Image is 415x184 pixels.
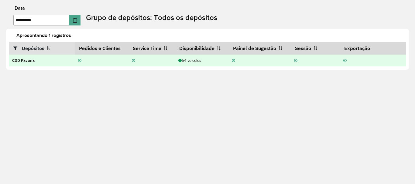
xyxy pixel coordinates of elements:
i: Não realizada [232,59,235,63]
label: Grupo de depósitos: Todos os depósitos [86,12,217,23]
label: Data [15,5,25,12]
i: Não realizada [294,59,297,63]
th: Sessão [291,42,340,55]
th: Service Time [129,42,175,55]
div: 64 veículos [178,58,226,63]
th: Disponibilidade [175,42,229,55]
strong: CDD Pavuna [12,58,35,63]
i: Não realizada [78,59,81,63]
th: Depósitos [9,42,75,55]
th: Exportação [340,42,406,55]
th: Pedidos e Clientes [75,42,129,55]
i: Abrir/fechar filtros [13,46,22,51]
button: Choose Date [69,15,81,25]
i: Não realizada [132,59,135,63]
th: Painel de Sugestão [229,42,291,55]
i: Não realizada [343,59,347,63]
